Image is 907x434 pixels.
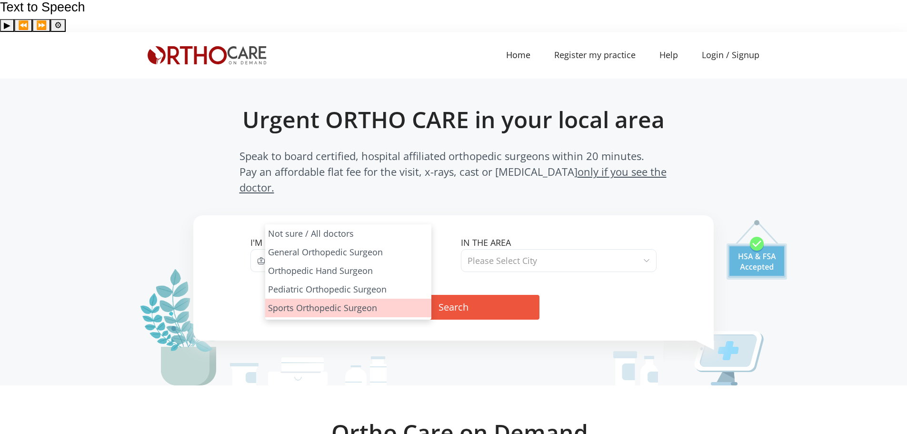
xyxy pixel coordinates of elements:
button: Previous [14,19,32,32]
a: Home [494,44,542,66]
span: Speak to board certified, hospital affiliated orthopedic surgeons within 20 minutes. Pay an affor... [239,148,668,195]
a: Register my practice [542,44,648,66]
li: Sports Orthopedic Surgeon [265,299,431,317]
button: Settings [50,19,66,32]
li: General Orthopedic Surgeon [265,243,431,262]
a: Login / Signup [690,49,771,61]
label: I'm looking for... [250,236,446,249]
button: Search [368,295,539,320]
li: Not sure / All doctors [265,224,431,243]
a: Help [648,44,690,66]
li: Spine and Back Orthopedic Surgeon [265,317,431,336]
li: Pediatric Orthopedic Surgeon [265,280,431,299]
li: Orthopedic Hand Surgeon [265,262,431,280]
h1: Urgent ORTHO CARE in your local area [215,106,693,133]
span: Please Select City [468,255,537,266]
button: Forward [32,19,50,32]
label: In the area [461,236,657,249]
